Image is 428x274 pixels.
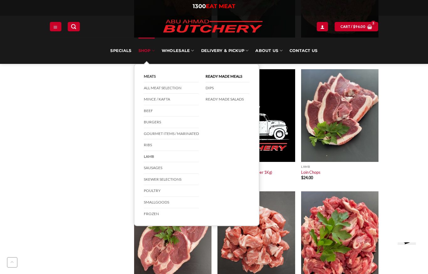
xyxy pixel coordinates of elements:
[206,71,249,82] a: Ready Made Meals
[144,197,199,208] a: Smallgoods
[193,3,206,10] span: 1300
[144,94,199,105] a: Mince / Kafta
[7,257,18,268] button: Go to top
[138,38,155,64] a: SHOP
[341,24,365,29] span: Cart /
[255,38,282,64] a: About Us
[144,128,199,140] a: Gourmet Items / Marinated
[353,24,355,29] span: $
[353,24,365,28] bdi: 96.00
[144,174,199,185] a: Skewer Selections
[110,38,131,64] a: Specials
[144,208,199,220] a: Frozen
[301,175,303,180] span: $
[301,175,313,180] bdi: 24.00
[158,16,268,38] img: Abu Ahmad Butchery
[301,170,321,175] a: Loin Chops
[206,82,249,94] a: DIPS
[162,38,194,64] a: Wholesale
[201,38,249,64] a: Delivery & Pickup
[193,3,235,10] a: 1300EAT MEAT
[144,116,199,128] a: Burgers
[335,22,378,31] a: View cart
[144,151,199,163] a: Lamb
[206,94,249,105] a: Ready Made Salads
[395,242,423,269] iframe: chat widget
[144,139,199,151] a: Ribs
[144,105,199,117] a: Beef
[68,22,80,31] a: Search
[301,165,378,168] p: Lamb
[144,71,199,82] a: Meats
[206,3,235,10] span: EAT MEAT
[144,185,199,197] a: Poultry
[301,69,378,162] img: Loin Chops
[317,22,328,31] a: My account
[50,22,61,31] a: Menu
[144,162,199,174] a: Sausages
[290,38,318,64] a: Contact Us
[144,82,199,94] a: All Meat Selection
